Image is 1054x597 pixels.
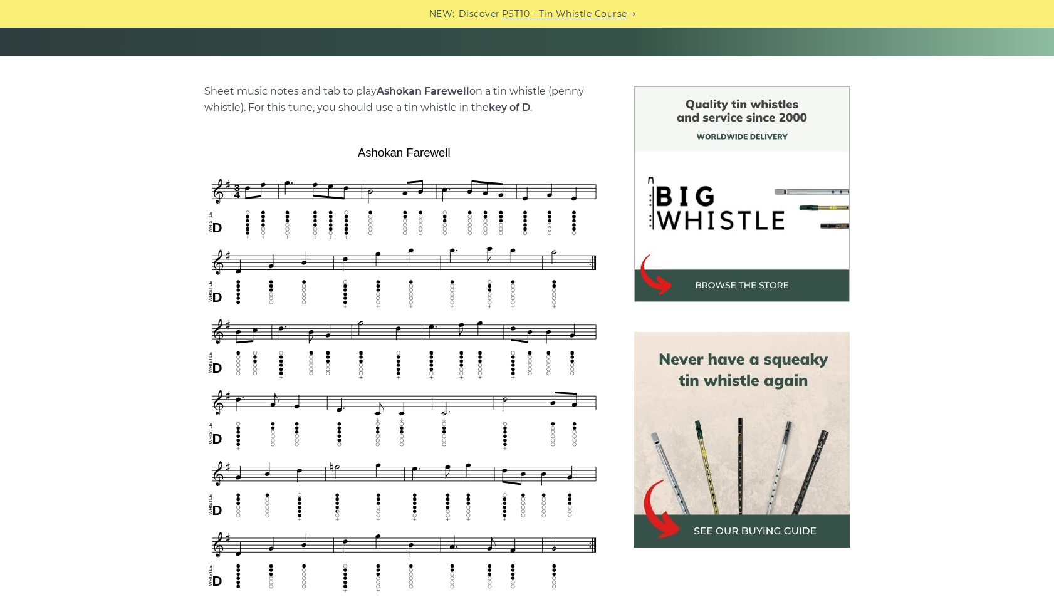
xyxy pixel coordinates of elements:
[489,101,530,113] strong: key of D
[634,332,850,548] img: tin whistle buying guide
[502,7,627,21] a: PST10 - Tin Whistle Course
[429,7,455,21] span: NEW:
[634,86,850,302] img: BigWhistle Tin Whistle Store
[377,85,469,97] strong: Ashokan Farewell
[204,83,604,116] p: Sheet music notes and tab to play on a tin whistle (penny whistle). For this tune, you should use...
[459,7,500,21] span: Discover
[204,142,604,596] img: Ashokan Farewell Tin Whistle Tab & Sheet Music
